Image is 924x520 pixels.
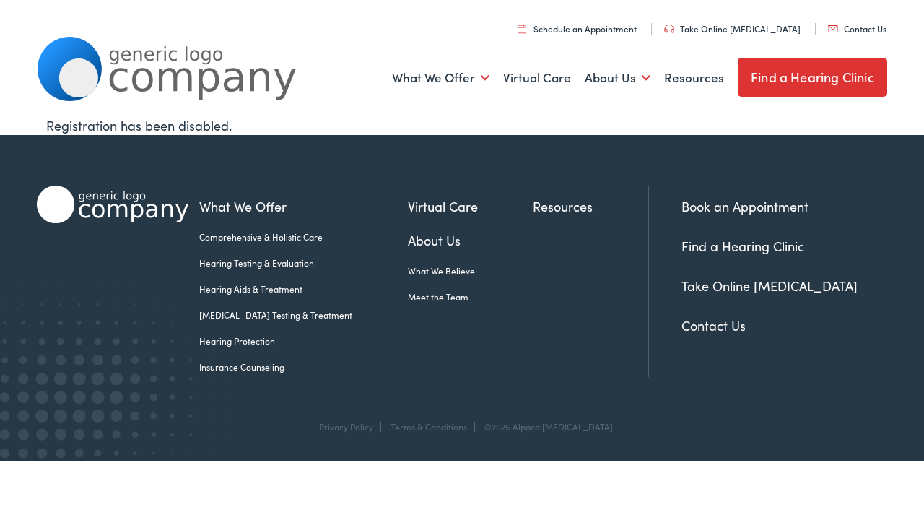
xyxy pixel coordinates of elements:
a: Meet the Team [408,290,533,303]
img: utility icon [518,24,526,33]
a: Book an Appointment [681,197,808,215]
a: About Us [408,230,533,250]
img: utility icon [828,25,838,32]
a: Comprehensive & Holistic Care [199,230,408,243]
a: Take Online [MEDICAL_DATA] [681,277,858,295]
a: Insurance Counseling [199,360,408,373]
a: Resources [533,196,648,216]
div: Registration has been disabled. [46,116,878,135]
a: Take Online [MEDICAL_DATA] [664,22,801,35]
a: Virtual Care [408,196,533,216]
a: About Us [585,51,650,105]
a: Resources [664,51,724,105]
img: utility icon [664,25,674,33]
img: Alpaca Audiology [37,186,188,223]
a: Find a Hearing Clinic [681,237,804,255]
a: [MEDICAL_DATA] Testing & Treatment [199,308,408,321]
a: Schedule an Appointment [518,22,637,35]
a: Hearing Testing & Evaluation [199,256,408,269]
a: Find a Hearing Clinic [738,58,887,97]
a: What We Offer [392,51,489,105]
a: Privacy Policy [319,420,373,433]
a: Contact Us [828,22,886,35]
a: Virtual Care [503,51,571,105]
div: ©2025 Alpaca [MEDICAL_DATA] [477,422,613,432]
a: Hearing Protection [199,334,408,347]
a: Contact Us [681,316,746,334]
a: Hearing Aids & Treatment [199,282,408,295]
a: What We Offer [199,196,408,216]
a: Terms & Conditions [391,420,467,433]
a: What We Believe [408,264,533,277]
